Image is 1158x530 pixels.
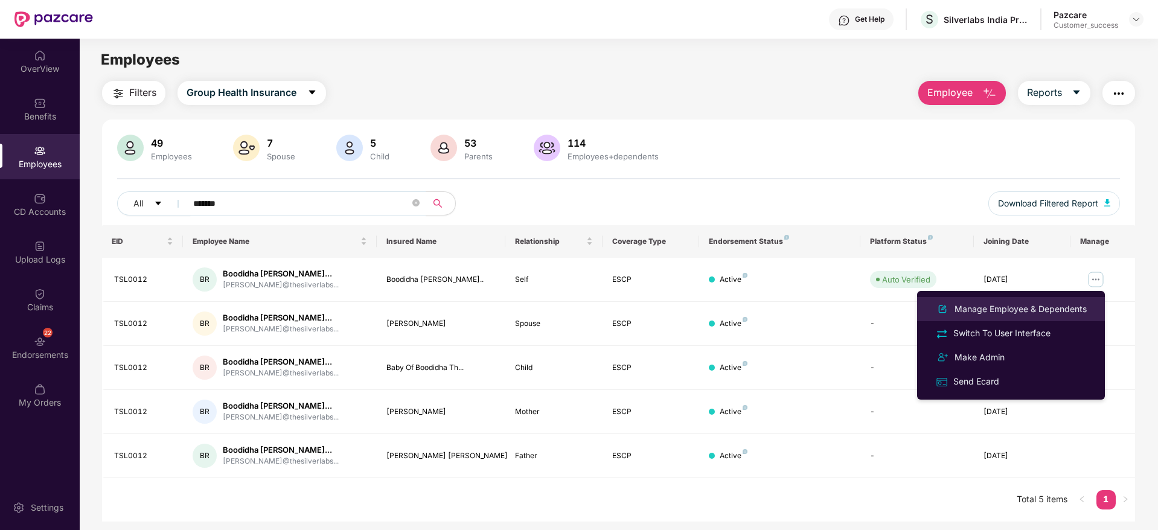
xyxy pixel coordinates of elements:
div: Employees+dependents [565,152,661,161]
div: [DATE] [984,406,1061,418]
div: 7 [264,137,298,149]
div: ESCP [612,274,689,286]
td: - [860,434,973,478]
div: 5 [368,137,392,149]
div: Boodidha [PERSON_NAME]... [223,268,339,279]
button: Employee [918,81,1006,105]
div: Active [720,318,747,330]
div: Active [720,450,747,462]
img: svg+xml;base64,PHN2ZyB4bWxucz0iaHR0cDovL3d3dy53My5vcmcvMjAwMC9zdmciIHhtbG5zOnhsaW5rPSJodHRwOi8vd3... [233,135,260,161]
div: ESCP [612,362,689,374]
div: Make Admin [952,351,1007,364]
div: Send Ecard [951,375,1002,388]
img: svg+xml;base64,PHN2ZyBpZD0iQ0RfQWNjb3VudHMiIGRhdGEtbmFtZT0iQ0QgQWNjb3VudHMiIHhtbG5zPSJodHRwOi8vd3... [34,193,46,205]
img: svg+xml;base64,PHN2ZyBpZD0iSGVscC0zMngzMiIgeG1sbnM9Imh0dHA6Ly93d3cudzMub3JnLzIwMDAvc3ZnIiB3aWR0aD... [838,14,850,27]
div: Spouse [264,152,298,161]
td: - [860,302,973,346]
div: BR [193,444,217,468]
span: Group Health Insurance [187,85,296,100]
th: Employee Name [183,225,377,258]
button: search [426,191,456,216]
div: Boodidha [PERSON_NAME]... [223,312,339,324]
img: svg+xml;base64,PHN2ZyB4bWxucz0iaHR0cDovL3d3dy53My5vcmcvMjAwMC9zdmciIHhtbG5zOnhsaW5rPSJodHRwOi8vd3... [935,302,950,316]
div: BR [193,267,217,292]
div: Customer_success [1054,21,1118,30]
div: 49 [149,137,194,149]
img: svg+xml;base64,PHN2ZyB4bWxucz0iaHR0cDovL3d3dy53My5vcmcvMjAwMC9zdmciIHdpZHRoPSI4IiBoZWlnaHQ9IjgiIH... [784,235,789,240]
span: Employee Name [193,237,358,246]
div: TSL0012 [114,450,173,462]
div: [PERSON_NAME]@thesilverlabs... [223,368,339,379]
div: [PERSON_NAME]@thesilverlabs... [223,324,339,335]
div: Auto Verified [882,273,930,286]
div: [DATE] [984,274,1061,286]
a: 1 [1096,490,1116,508]
img: svg+xml;base64,PHN2ZyB4bWxucz0iaHR0cDovL3d3dy53My5vcmcvMjAwMC9zdmciIHhtbG5zOnhsaW5rPSJodHRwOi8vd3... [1104,199,1110,206]
div: [PERSON_NAME]@thesilverlabs... [223,456,339,467]
span: Relationship [515,237,583,246]
span: S [926,12,933,27]
th: Insured Name [377,225,506,258]
span: Filters [129,85,156,100]
div: Boodidha [PERSON_NAME]... [223,356,339,368]
span: Employee [927,85,973,100]
button: Filters [102,81,165,105]
span: Employees [101,51,180,68]
img: svg+xml;base64,PHN2ZyBpZD0iVXBsb2FkX0xvZ3MiIGRhdGEtbmFtZT0iVXBsb2FkIExvZ3MiIHhtbG5zPSJodHRwOi8vd3... [34,240,46,252]
div: ESCP [612,450,689,462]
span: close-circle [412,198,420,209]
div: [PERSON_NAME]@thesilverlabs... [223,412,339,423]
div: Boodidha [PERSON_NAME].. [386,274,496,286]
th: Joining Date [974,225,1070,258]
div: Child [368,152,392,161]
div: Active [720,274,747,286]
div: 22 [43,328,53,337]
div: [DATE] [984,450,1061,462]
div: BR [193,356,217,380]
img: svg+xml;base64,PHN2ZyB4bWxucz0iaHR0cDovL3d3dy53My5vcmcvMjAwMC9zdmciIHdpZHRoPSI4IiBoZWlnaHQ9IjgiIH... [743,449,747,454]
div: Silverlabs India Private Limited [944,14,1028,25]
div: Baby Of Boodidha Th... [386,362,496,374]
div: TSL0012 [114,318,173,330]
img: svg+xml;base64,PHN2ZyB4bWxucz0iaHR0cDovL3d3dy53My5vcmcvMjAwMC9zdmciIHhtbG5zOnhsaW5rPSJodHRwOi8vd3... [336,135,363,161]
img: svg+xml;base64,PHN2ZyB4bWxucz0iaHR0cDovL3d3dy53My5vcmcvMjAwMC9zdmciIHdpZHRoPSI4IiBoZWlnaHQ9IjgiIH... [743,361,747,366]
img: svg+xml;base64,PHN2ZyBpZD0iSG9tZSIgeG1sbnM9Imh0dHA6Ly93d3cudzMub3JnLzIwMDAvc3ZnIiB3aWR0aD0iMjAiIG... [34,49,46,62]
img: svg+xml;base64,PHN2ZyBpZD0iU2V0dGluZy0yMHgyMCIgeG1sbnM9Imh0dHA6Ly93d3cudzMub3JnLzIwMDAvc3ZnIiB3aW... [13,502,25,514]
td: - [860,346,973,390]
div: Switch To User Interface [951,327,1053,340]
div: Self [515,274,592,286]
div: Boodidha [PERSON_NAME]... [223,400,339,412]
div: Active [720,406,747,418]
button: right [1116,490,1135,509]
div: BR [193,400,217,424]
img: svg+xml;base64,PHN2ZyBpZD0iRHJvcGRvd24tMzJ4MzIiIHhtbG5zPSJodHRwOi8vd3d3LnczLm9yZy8yMDAwL3N2ZyIgd2... [1131,14,1141,24]
img: svg+xml;base64,PHN2ZyB4bWxucz0iaHR0cDovL3d3dy53My5vcmcvMjAwMC9zdmciIHhtbG5zOnhsaW5rPSJodHRwOi8vd3... [117,135,144,161]
div: Mother [515,406,592,418]
li: 1 [1096,490,1116,509]
img: svg+xml;base64,PHN2ZyB4bWxucz0iaHR0cDovL3d3dy53My5vcmcvMjAwMC9zdmciIHdpZHRoPSI4IiBoZWlnaHQ9IjgiIH... [743,317,747,322]
button: left [1072,490,1092,509]
div: Child [515,362,592,374]
span: right [1122,496,1129,503]
span: caret-down [307,88,317,98]
button: Group Health Insurancecaret-down [178,81,326,105]
img: svg+xml;base64,PHN2ZyBpZD0iTXlfT3JkZXJzIiBkYXRhLW5hbWU9Ik15IE9yZGVycyIgeG1sbnM9Imh0dHA6Ly93d3cudz... [34,383,46,395]
img: svg+xml;base64,PHN2ZyB4bWxucz0iaHR0cDovL3d3dy53My5vcmcvMjAwMC9zdmciIHdpZHRoPSIxNiIgaGVpZ2h0PSIxNi... [935,375,948,389]
div: BR [193,311,217,336]
div: [PERSON_NAME] [PERSON_NAME] [386,450,496,462]
td: - [860,390,973,434]
img: svg+xml;base64,PHN2ZyB4bWxucz0iaHR0cDovL3d3dy53My5vcmcvMjAwMC9zdmciIHdpZHRoPSIyNCIgaGVpZ2h0PSIyNC... [935,350,950,365]
div: [PERSON_NAME] [386,406,496,418]
div: Employees [149,152,194,161]
div: Settings [27,502,67,514]
img: svg+xml;base64,PHN2ZyB4bWxucz0iaHR0cDovL3d3dy53My5vcmcvMjAwMC9zdmciIHhtbG5zOnhsaW5rPSJodHRwOi8vd3... [430,135,457,161]
div: Manage Employee & Dependents [952,302,1089,316]
img: svg+xml;base64,PHN2ZyBpZD0iQ2xhaW0iIHhtbG5zPSJodHRwOi8vd3d3LnczLm9yZy8yMDAwL3N2ZyIgd2lkdGg9IjIwIi... [34,288,46,300]
button: Allcaret-down [117,191,191,216]
div: Get Help [855,14,884,24]
li: Next Page [1116,490,1135,509]
img: svg+xml;base64,PHN2ZyB4bWxucz0iaHR0cDovL3d3dy53My5vcmcvMjAwMC9zdmciIHdpZHRoPSI4IiBoZWlnaHQ9IjgiIH... [743,405,747,410]
div: Parents [462,152,495,161]
img: svg+xml;base64,PHN2ZyB4bWxucz0iaHR0cDovL3d3dy53My5vcmcvMjAwMC9zdmciIHdpZHRoPSI4IiBoZWlnaHQ9IjgiIH... [928,235,933,240]
th: Relationship [505,225,602,258]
